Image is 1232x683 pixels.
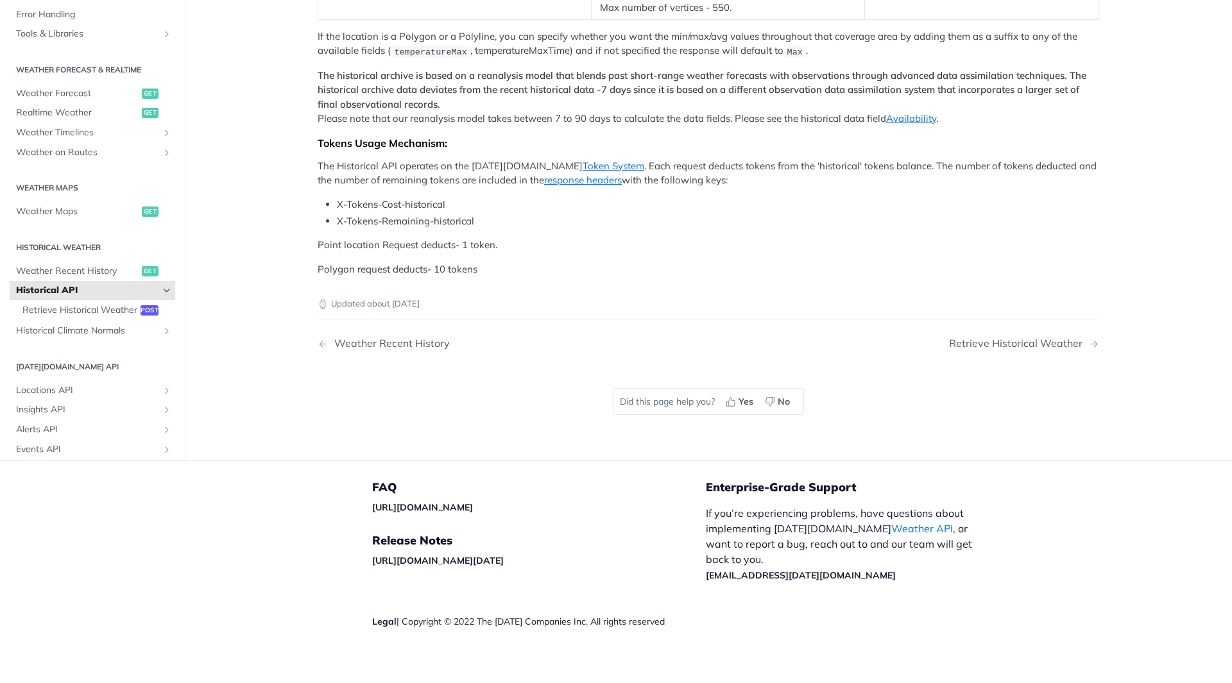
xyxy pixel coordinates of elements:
span: get [142,89,158,99]
h5: Release Notes [372,533,706,548]
a: Previous Page: Weather Recent History [318,337,653,350]
span: Locations API [16,384,158,397]
span: Events API [16,443,158,456]
button: Show subpages for Insights API [162,405,172,416]
a: [URL][DOMAIN_NAME][DATE] [372,555,504,566]
span: Historical Climate Normals [16,325,158,337]
button: Show subpages for Historical Climate Normals [162,326,172,336]
a: Error Handling [10,5,175,24]
h2: Weather Maps [10,182,175,194]
span: No [778,395,790,409]
p: Point location Request deducts- 1 token. [318,238,1099,253]
span: Yes [739,395,753,409]
a: Weather Mapsget [10,202,175,221]
h2: Historical Weather [10,242,175,253]
div: | Copyright © 2022 The [DATE] Companies Inc. All rights reserved [372,615,706,628]
span: Weather Forecast [16,87,139,100]
a: Locations APIShow subpages for Locations API [10,381,175,400]
a: Historical Climate NormalsShow subpages for Historical Climate Normals [10,321,175,341]
p: If you’re experiencing problems, have questions about implementing [DATE][DOMAIN_NAME] , or want ... [706,505,986,582]
a: Weather Recent Historyget [10,262,175,281]
span: Weather Timelines [16,126,158,139]
button: Yes [721,392,760,411]
span: Error Handling [16,8,172,21]
button: No [760,392,797,411]
a: Weather on RoutesShow subpages for Weather on Routes [10,143,175,162]
span: Tools & Libraries [16,28,158,40]
a: Alerts APIShow subpages for Alerts API [10,420,175,439]
span: Weather Recent History [16,265,139,278]
span: Weather on Routes [16,146,158,159]
button: Show subpages for Locations API [162,385,172,396]
h5: FAQ [372,480,706,495]
button: Hide subpages for Historical API [162,285,172,296]
div: Did this page help you? [613,388,804,415]
div: Weather Recent History [328,337,450,350]
li: X-Tokens-Cost-historical [337,198,1099,212]
h2: [DATE][DOMAIN_NAME] API [10,361,175,373]
a: response headers [544,174,622,186]
button: Show subpages for Events API [162,444,172,455]
span: Insights API [16,404,158,417]
span: Historical API [16,284,158,297]
div: Retrieve Historical Weather [949,337,1089,350]
span: Retrieve Historical Weather [22,304,137,317]
button: Show subpages for Weather on Routes [162,148,172,158]
span: Realtime Weather [16,107,139,120]
p: Updated about [DATE] [318,298,1099,310]
a: [EMAIL_ADDRESS][DATE][DOMAIN_NAME] [706,569,896,581]
h5: Enterprise-Grade Support [706,480,1006,495]
a: Custom Events APIShow subpages for Custom Events API [10,459,175,478]
a: Availability [886,112,936,124]
p: Polygon request deducts- 10 tokens [318,262,1099,277]
span: Weather Maps [16,205,139,218]
button: Show subpages for Tools & Libraries [162,29,172,39]
strong: The historical archive is based on a reanalysis model that blends past short-range weather foreca... [318,69,1086,110]
a: Weather Forecastget [10,84,175,103]
a: Historical APIHide subpages for Historical API [10,281,175,300]
button: Show subpages for Weather Timelines [162,128,172,138]
p: The Historical API operates on the [DATE][DOMAIN_NAME] . Each request deducts tokens from the 'hi... [318,159,1099,188]
span: post [141,305,158,316]
a: Next Page: Retrieve Historical Weather [949,337,1099,350]
p: Please note that our reanalysis model takes between 7 to 90 days to calculate the data fields. Pl... [318,69,1099,126]
a: Events APIShow subpages for Events API [10,440,175,459]
a: Insights APIShow subpages for Insights API [10,401,175,420]
p: If the location is a Polygon or a Polyline, you can specify whether you want the min/max/avg valu... [318,30,1099,59]
span: get [142,108,158,119]
span: temperatureMax [394,47,466,56]
h2: Weather Forecast & realtime [10,64,175,76]
a: Realtime Weatherget [10,104,175,123]
a: Token System [583,160,644,172]
a: [URL][DOMAIN_NAME] [372,502,473,513]
a: Legal [372,616,397,627]
nav: Pagination Controls [318,325,1099,362]
a: Weather API [891,522,953,535]
a: Weather TimelinesShow subpages for Weather Timelines [10,123,175,142]
li: X-Tokens-Remaining-historical [337,214,1099,229]
span: Alerts API [16,423,158,436]
div: Tokens Usage Mechanism: [318,137,1099,149]
span: get [142,266,158,276]
button: Show subpages for Alerts API [162,425,172,435]
span: Max [787,47,803,56]
a: Tools & LibrariesShow subpages for Tools & Libraries [10,24,175,44]
span: get [142,207,158,217]
a: Retrieve Historical Weatherpost [16,301,175,320]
